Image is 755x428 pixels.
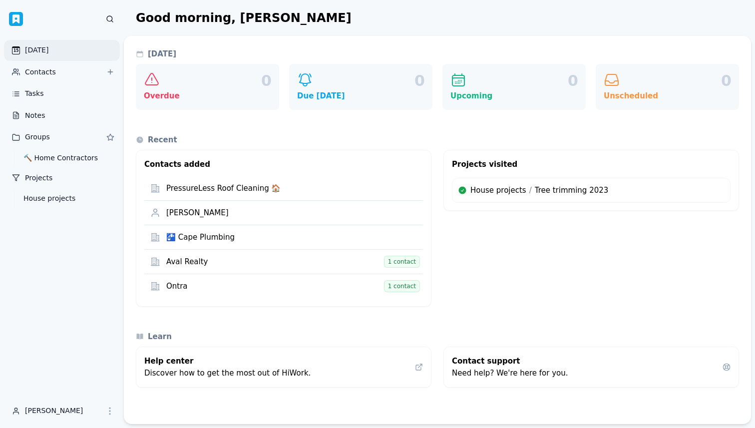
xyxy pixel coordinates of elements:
div: Tree trimming 2023 [535,184,609,196]
p: Discover how to get the most out of HiWork. [144,367,407,379]
div: Upcoming [450,90,578,102]
div: 0 [261,72,271,90]
h2: Help center [144,355,407,367]
div: Ontra [166,282,381,291]
h2: Contact support [452,355,715,367]
button: [PERSON_NAME] [4,400,120,422]
div: [PERSON_NAME] [166,208,417,218]
a: House projects [17,189,120,207]
span: 1 contact [384,256,420,268]
a: Tasks [4,83,120,104]
a: Notes [4,105,120,126]
a: 🔨 Home Contractors [17,149,120,167]
h3: Learn [136,331,172,347]
div: House projects [470,184,526,196]
a: 0 Upcoming [442,64,586,110]
a: PressureLess Roof Cleaning 🏠 [166,178,420,198]
a: Projects [4,168,120,189]
a: House projects / Tree trimming 2023 [452,178,731,203]
a: Ontra 1 contact [166,276,420,296]
a: Help center Discover how to get the most out of HiWork. [136,347,431,388]
p: Need help? We're here for you. [452,367,715,379]
span: 1 contact [384,280,420,292]
a: 15 [DATE] [4,40,120,61]
div: Aval Realty [166,257,381,267]
h2: Contacts added [144,158,423,170]
a: 0 Overdue [136,64,279,110]
div: 15 [13,49,18,53]
a: 🚰 Cape Plumbing [166,227,420,247]
a: Aval Realty 1 contact [166,252,420,272]
h3: [DATE] [136,48,176,64]
h1: Good morning, [PERSON_NAME] [136,8,352,28]
div: 0 [721,72,731,90]
a: Contacts [4,62,120,83]
div: 🚰 Cape Plumbing [166,233,417,242]
a: Contact support Need help? We're here for you. [443,347,739,388]
h3: Recent [136,134,177,150]
a: 0 Due [DATE] [289,64,432,110]
div: [PERSON_NAME] [25,407,102,416]
a: 0 Unscheduled [596,64,739,110]
div: 0 [568,72,578,90]
div: Due [DATE] [297,90,424,102]
h2: Projects visited [452,158,731,170]
div: Unscheduled [604,90,731,102]
div: Overdue [144,90,271,102]
a: Groups [4,127,120,148]
div: 0 [414,72,424,90]
a: [PERSON_NAME] [166,203,420,223]
div: PressureLess Roof Cleaning 🏠 [166,184,417,193]
div: / [529,184,532,196]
